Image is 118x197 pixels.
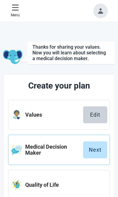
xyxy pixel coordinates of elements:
[32,44,110,62] div: Thanks for sharing your values. Now you will learn about selecting a medical decision maker.
[3,50,23,64] img: Koda Elephant
[12,180,22,190] img: Step Icon
[8,79,110,92] h1: Create your plan
[83,106,107,123] button: Edit
[12,4,19,11] span: menu
[90,112,100,118] div: Edit
[13,110,21,120] img: Step Icon
[25,144,83,156] h2: Medical Decision Maker
[25,182,107,188] h2: Quality of Life
[25,112,83,118] h2: Values
[93,4,108,18] button: Toggle account menu
[11,12,20,18] p: Menu
[11,145,22,155] img: Step Icon
[83,141,107,158] button: Next
[89,147,101,153] div: Next
[8,2,22,21] button: Close Menu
